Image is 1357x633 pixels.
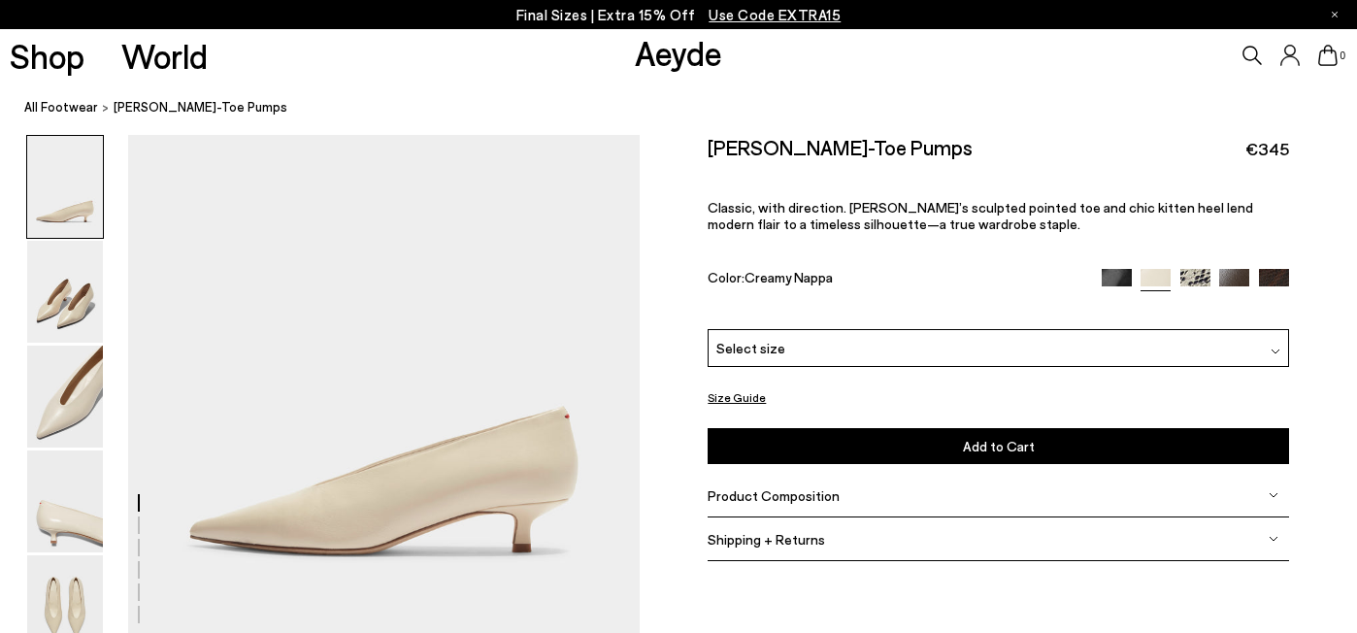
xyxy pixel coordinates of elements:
[27,346,103,448] img: Clara Pointed-Toe Pumps - Image 3
[24,82,1357,135] nav: breadcrumb
[745,269,833,285] span: Creamy Nappa
[708,530,825,547] span: Shipping + Returns
[1269,534,1278,544] img: svg%3E
[27,241,103,343] img: Clara Pointed-Toe Pumps - Image 2
[963,438,1035,454] span: Add to Cart
[1269,490,1278,500] img: svg%3E
[708,486,840,503] span: Product Composition
[708,269,1082,291] div: Color:
[10,39,84,73] a: Shop
[121,39,208,73] a: World
[1318,45,1338,66] a: 0
[516,3,842,27] p: Final Sizes | Extra 15% Off
[708,428,1289,464] button: Add to Cart
[114,97,287,117] span: [PERSON_NAME]-Toe Pumps
[1245,137,1289,161] span: €345
[1338,50,1347,61] span: 0
[27,450,103,552] img: Clara Pointed-Toe Pumps - Image 4
[1271,347,1280,356] img: svg%3E
[24,97,98,117] a: All Footwear
[709,6,841,23] span: Navigate to /collections/ss25-final-sizes
[708,385,766,410] button: Size Guide
[708,135,973,159] h2: [PERSON_NAME]-Toe Pumps
[27,136,103,238] img: Clara Pointed-Toe Pumps - Image 1
[635,32,722,73] a: Aeyde
[716,338,785,358] span: Select size
[708,199,1289,232] p: Classic, with direction. [PERSON_NAME]’s sculpted pointed toe and chic kitten heel lend modern fl...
